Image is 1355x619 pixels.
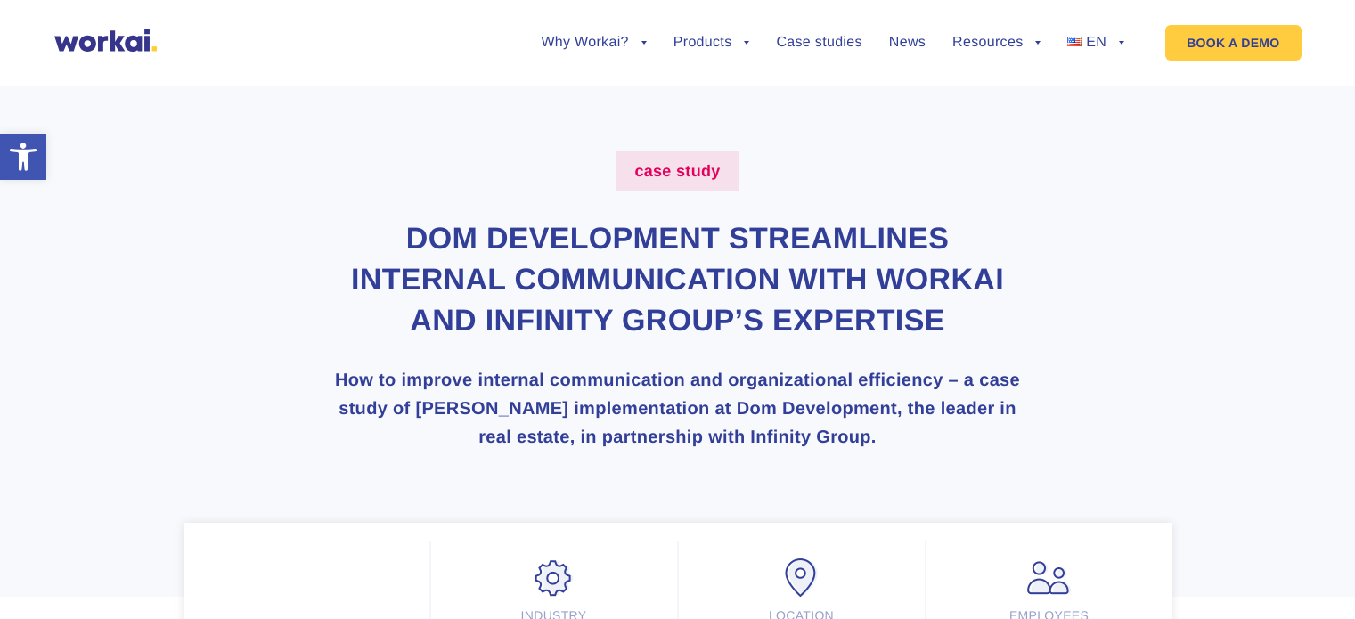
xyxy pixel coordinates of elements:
span: EN [1086,35,1106,50]
a: News [889,36,926,50]
a: Products [673,36,750,50]
strong: How to improve internal communication and organizational efficiency – a case study of [PERSON_NAM... [335,371,1020,447]
h1: Dom Development streamlines internal communication with Workai and Infinity Group’s expertise [331,219,1024,342]
img: Employees [1027,558,1072,599]
a: BOOK A DEMO [1165,25,1301,61]
img: Industry [532,558,576,599]
a: Case studies [776,36,861,50]
a: EN [1067,36,1124,50]
a: Why Workai? [541,36,646,50]
label: case study [616,151,738,191]
a: Resources [952,36,1041,50]
img: Location [780,558,824,599]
